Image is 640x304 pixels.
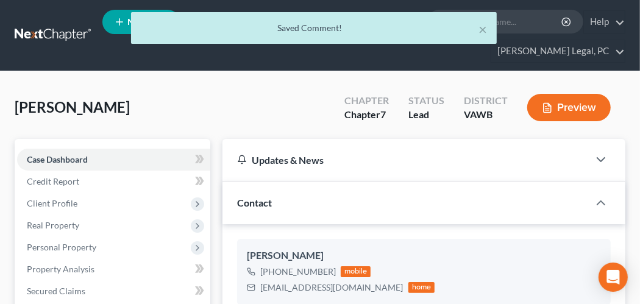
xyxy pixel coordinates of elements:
span: Real Property [27,220,79,230]
a: Credit Report [17,171,210,193]
a: Secured Claims [17,280,210,302]
div: Open Intercom Messenger [599,263,628,292]
div: [EMAIL_ADDRESS][DOMAIN_NAME] [260,281,404,294]
div: VAWB [464,108,508,122]
a: Help [584,11,625,33]
div: District [464,94,508,108]
div: [PHONE_NUMBER] [260,266,336,278]
a: Directory Cases [315,11,408,33]
button: Preview [527,94,611,121]
span: [PERSON_NAME] [15,98,130,116]
span: 7 [380,108,386,120]
a: [PERSON_NAME] Legal, PC [491,40,625,62]
div: Updates & News [237,154,574,166]
div: Chapter [344,108,389,122]
a: Case Dashboard [17,149,210,171]
button: × [478,22,487,37]
span: Secured Claims [27,286,85,296]
div: Status [408,94,444,108]
a: Client Portal [235,11,315,33]
span: Client Profile [27,198,77,208]
div: mobile [341,266,371,277]
div: Lead [408,108,444,122]
a: Property Analysis [17,258,210,280]
span: Property Analysis [27,264,94,274]
div: Saved Comment! [141,22,487,34]
span: Credit Report [27,176,79,186]
div: home [408,282,435,293]
div: Chapter [344,94,389,108]
span: Personal Property [27,242,96,252]
div: [PERSON_NAME] [247,249,601,263]
span: Contact [237,197,272,208]
span: Case Dashboard [27,154,88,164]
a: Home [183,11,235,33]
input: Search by name... [452,10,563,33]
